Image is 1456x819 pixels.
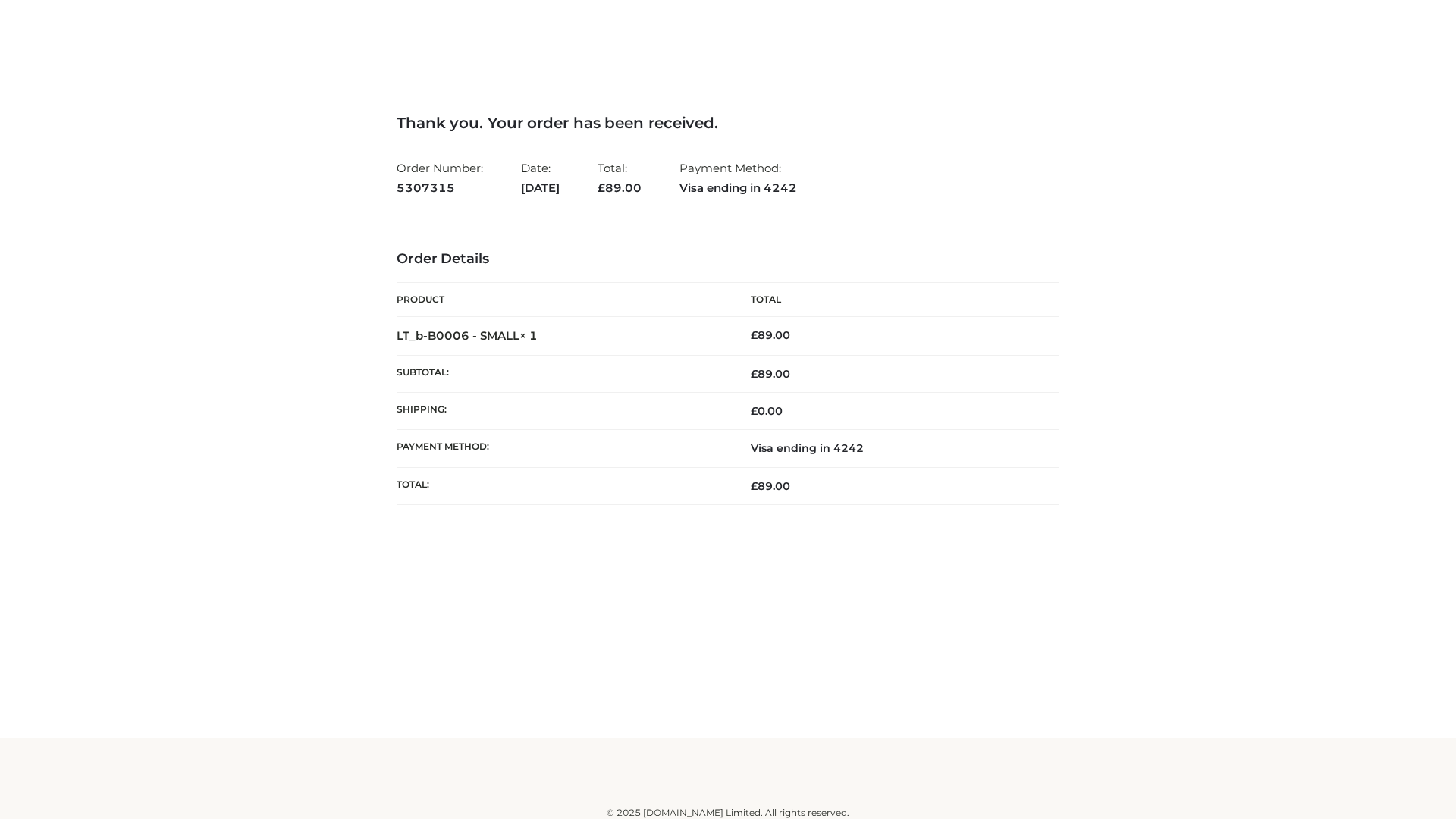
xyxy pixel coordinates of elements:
span: £ [598,180,605,195]
strong: [DATE] [521,178,560,198]
span: £ [751,404,758,418]
th: Product [397,283,728,317]
th: Total [728,283,1059,317]
li: Total: [598,155,642,201]
li: Date: [521,155,560,201]
th: Subtotal: [397,355,728,392]
th: Total: [397,467,728,504]
span: £ [751,367,758,381]
td: Visa ending in 4242 [728,430,1059,467]
h3: Order Details [397,251,1059,268]
span: 89.00 [598,180,642,195]
bdi: 0.00 [751,404,783,418]
span: £ [751,328,758,342]
span: 89.00 [751,367,790,381]
th: Payment method: [397,430,728,467]
strong: Visa ending in 4242 [679,178,797,198]
li: Order Number: [397,155,483,201]
bdi: 89.00 [751,328,790,342]
th: Shipping: [397,393,728,430]
strong: 5307315 [397,178,483,198]
strong: × 1 [519,328,538,343]
strong: LT_b-B0006 - SMALL [397,328,538,343]
h3: Thank you. Your order has been received. [397,114,1059,132]
li: Payment Method: [679,155,797,201]
span: 89.00 [751,479,790,493]
span: £ [751,479,758,493]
